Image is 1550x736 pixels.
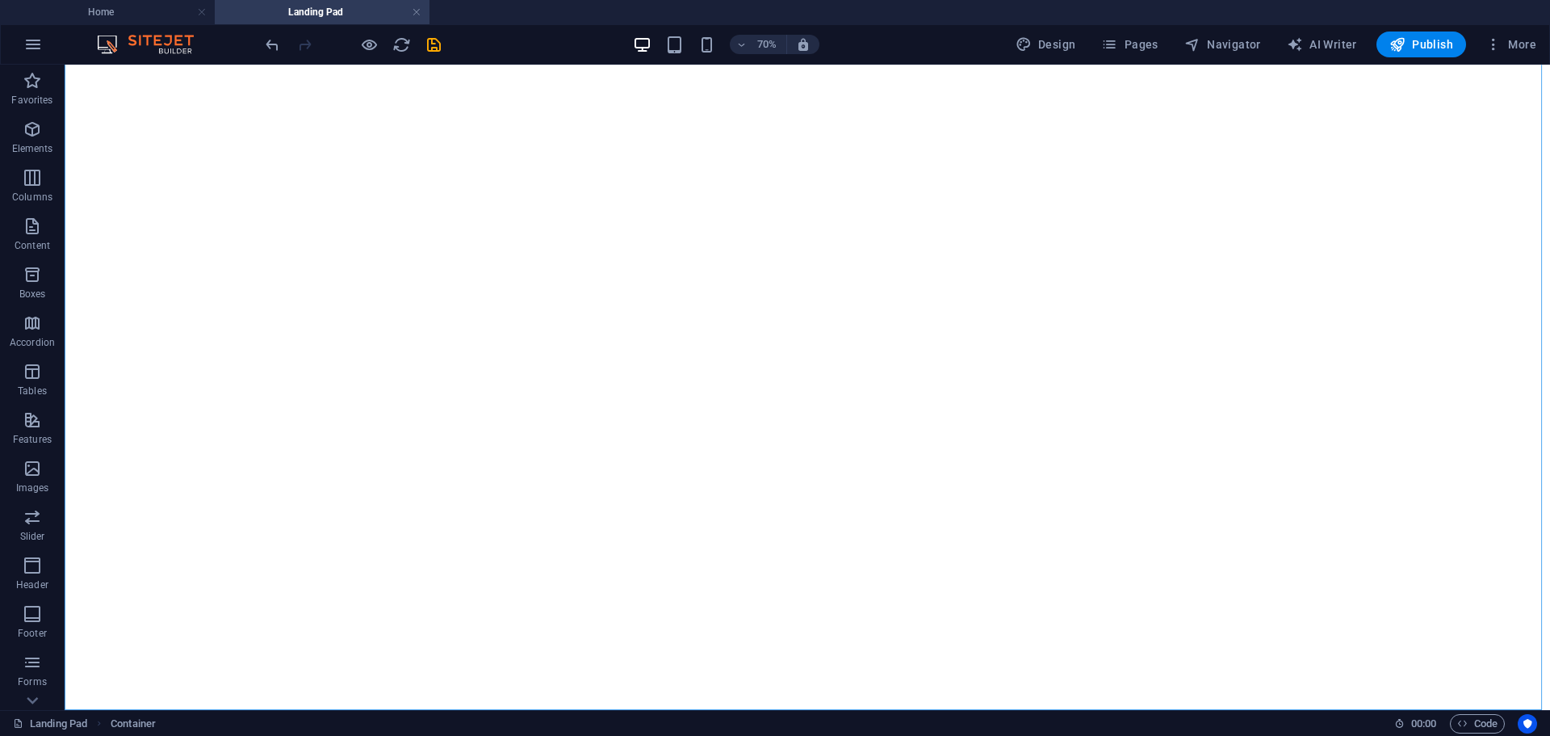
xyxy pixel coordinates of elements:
button: Code [1450,714,1505,734]
button: Publish [1376,32,1466,57]
button: reload [392,35,411,54]
span: 00 00 [1411,714,1436,734]
p: Elements [12,142,53,155]
span: Navigator [1184,36,1261,53]
p: Content [15,239,50,252]
span: Pages [1101,36,1158,53]
p: Footer [18,627,47,640]
p: Header [16,578,48,591]
span: Design [1016,36,1076,53]
span: AI Writer [1287,36,1357,53]
span: Click to select. Double-click to edit [111,714,156,734]
button: 70% [730,35,787,54]
button: AI Writer [1280,32,1364,57]
i: Save (Ctrl+S) [425,36,443,54]
span: Code [1457,714,1498,734]
button: Navigator [1178,32,1267,57]
button: Pages [1095,32,1164,57]
p: Forms [18,675,47,688]
i: On resize automatically adjust zoom level to fit chosen device. [796,37,811,52]
p: Tables [18,385,47,397]
p: Favorites [11,94,52,107]
span: : [1422,717,1425,730]
p: Images [16,482,49,494]
h6: 70% [754,35,780,54]
i: Reload page [392,36,411,54]
h4: Landing Pad [215,3,429,21]
span: Publish [1389,36,1453,53]
span: More [1485,36,1536,53]
p: Columns [12,191,52,204]
button: More [1479,32,1543,57]
p: Slider [20,530,45,543]
a: Click to cancel selection. Double-click to open Pages [13,714,87,734]
p: Accordion [10,336,55,349]
button: Usercentrics [1518,714,1537,734]
button: save [424,35,443,54]
button: Design [1009,32,1083,57]
button: undo [262,35,282,54]
p: Boxes [19,288,46,301]
h6: Session time [1394,714,1437,734]
i: Undo: Change HTML (Ctrl+Z) [263,36,282,54]
p: Features [13,433,52,446]
nav: breadcrumb [111,714,156,734]
img: Editor Logo [93,35,214,54]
